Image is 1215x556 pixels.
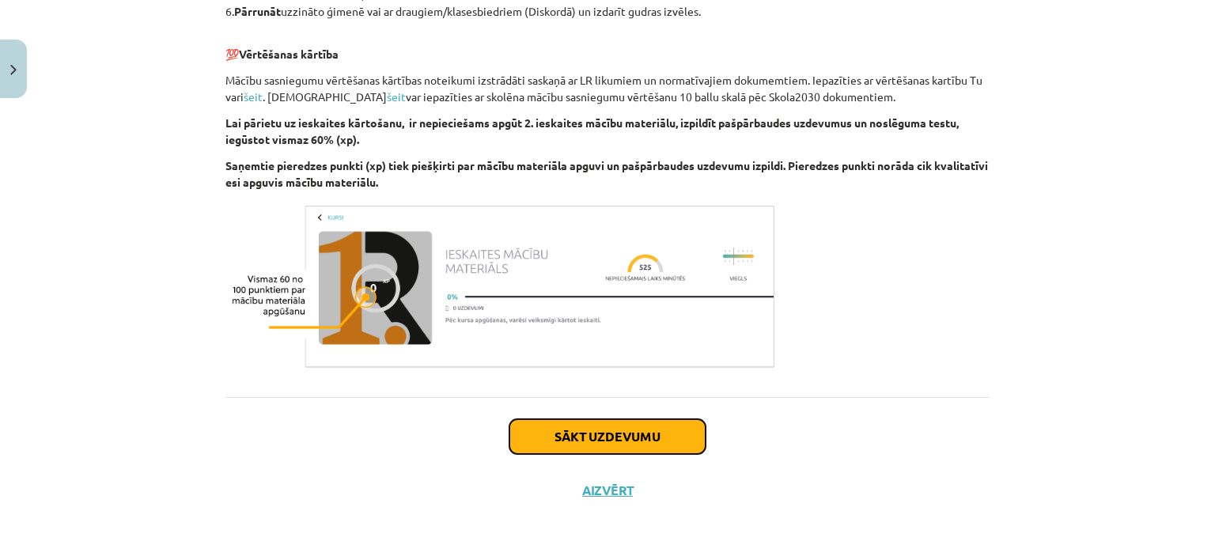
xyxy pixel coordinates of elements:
img: icon-close-lesson-0947bae3869378f0d4975bcd49f059093ad1ed9edebbc8119c70593378902aed.svg [10,65,17,75]
b: Saņemtie pieredzes punkti (xp) tiek piešķirti par mācību materiāla apguvi un pašpārbaudes uzdevum... [225,158,988,189]
button: Aizvērt [577,482,638,498]
button: Sākt uzdevumu [509,419,706,454]
b: Pārrunāt [234,4,281,18]
b: Lai pārietu uz ieskaites kārtošanu, ir nepieciešams apgūt 2. ieskaites mācību materiālu, izpildīt... [225,115,959,146]
a: šeit [244,89,263,104]
p: Mācību sasniegumu vērtēšanas kārtības noteikumi izstrādāti saskaņā ar LR likumiem un normatīvajie... [225,72,990,105]
b: Vērtēšanas kārtība [239,47,339,61]
p: 💯 [225,29,990,62]
a: šeit [387,89,406,104]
